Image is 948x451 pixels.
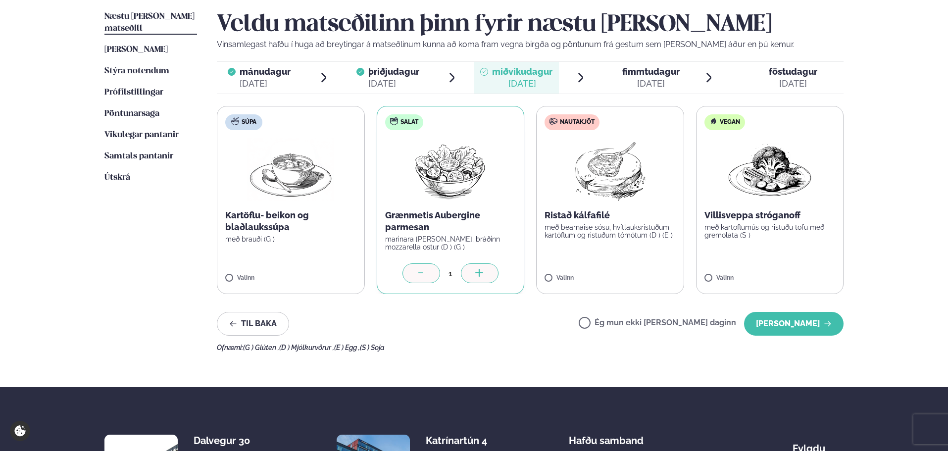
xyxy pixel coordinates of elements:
[217,39,844,50] p: Vinsamlegast hafðu í huga að breytingar á matseðlinum kunna að koma fram vegna birgða og pöntunum...
[104,131,179,139] span: Vikulegar pantanir
[406,138,494,201] img: Salad.png
[744,312,844,336] button: [PERSON_NAME]
[104,150,173,162] a: Samtals pantanir
[104,109,159,118] span: Pöntunarsaga
[104,172,130,184] a: Útskrá
[104,44,168,56] a: [PERSON_NAME]
[385,209,516,233] p: Grænmetis Aubergine parmesan
[390,117,398,125] img: salad.svg
[622,78,680,90] div: [DATE]
[360,344,385,351] span: (S ) Soja
[569,427,644,447] span: Hafðu samband
[240,66,291,77] span: mánudagur
[566,138,654,201] img: Lamb-Meat.png
[726,138,813,201] img: Vegan.png
[400,118,418,126] span: Salat
[545,223,676,239] p: með bearnaise sósu, hvítlauksristuðum kartöflum og ristuðum tómötum (D ) (E )
[385,235,516,251] p: marinara [PERSON_NAME], bráðinn mozzarella ostur (D ) (G )
[242,118,256,126] span: Súpa
[104,108,159,120] a: Pöntunarsaga
[560,118,595,126] span: Nautakjöt
[368,78,419,90] div: [DATE]
[104,67,169,75] span: Stýra notendum
[217,11,844,39] h2: Veldu matseðilinn þinn fyrir næstu [PERSON_NAME]
[225,235,356,243] p: með brauði (G )
[104,65,169,77] a: Stýra notendum
[334,344,360,351] span: (E ) Egg ,
[104,12,195,33] span: Næstu [PERSON_NAME] matseðill
[769,78,817,90] div: [DATE]
[217,344,844,351] div: Ofnæmi:
[217,312,289,336] button: Til baka
[104,87,163,99] a: Prófílstillingar
[709,117,717,125] img: Vegan.svg
[492,78,552,90] div: [DATE]
[279,344,334,351] span: (D ) Mjólkurvörur ,
[549,117,557,125] img: beef.svg
[704,223,836,239] p: með kartöflumús og ristuðu tofu með gremolata (S )
[104,173,130,182] span: Útskrá
[545,209,676,221] p: Ristað kálfafilé
[492,66,552,77] span: miðvikudagur
[104,129,179,141] a: Vikulegar pantanir
[104,46,168,54] span: [PERSON_NAME]
[243,344,279,351] span: (G ) Glúten ,
[10,421,30,441] a: Cookie settings
[720,118,740,126] span: Vegan
[247,138,334,201] img: Soup.png
[104,88,163,97] span: Prófílstillingar
[240,78,291,90] div: [DATE]
[104,11,197,35] a: Næstu [PERSON_NAME] matseðill
[194,435,272,447] div: Dalvegur 30
[769,66,817,77] span: föstudagur
[231,117,239,125] img: soup.svg
[225,209,356,233] p: Kartöflu- beikon og blaðlaukssúpa
[440,268,461,279] div: 1
[622,66,680,77] span: fimmtudagur
[104,152,173,160] span: Samtals pantanir
[368,66,419,77] span: þriðjudagur
[704,209,836,221] p: Villisveppa stróganoff
[426,435,504,447] div: Katrínartún 4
